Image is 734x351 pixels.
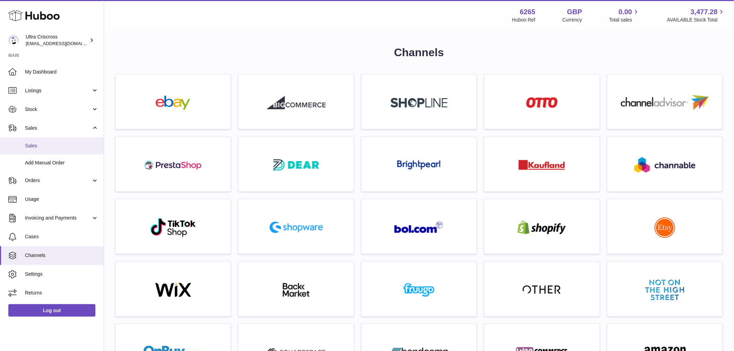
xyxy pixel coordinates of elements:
[397,160,441,170] img: roseta-brightpearl
[144,283,203,297] img: wix
[267,96,326,110] img: roseta-bigcommerce
[567,7,582,17] strong: GBP
[242,78,350,126] a: roseta-bigcommerce
[267,283,326,297] img: backmarket
[609,17,640,23] span: Total sales
[563,17,582,23] div: Currency
[242,140,350,188] a: roseta-dear
[646,280,684,300] img: notonthehighstreet
[25,252,99,259] span: Channels
[523,285,561,295] img: other
[25,290,99,296] span: Returns
[25,87,91,94] span: Listings
[520,7,536,17] strong: 6265
[488,203,596,250] a: shopify
[144,158,203,172] img: roseta-prestashop
[144,96,203,110] img: ebay
[621,95,709,110] img: roseta-channel-advisor
[271,157,321,173] img: roseta-dear
[691,7,718,17] span: 3,477.28
[119,203,227,250] a: roseta-tiktokshop
[519,160,565,170] img: roseta-kaufland
[25,106,91,113] span: Stock
[267,219,326,236] img: roseta-shopware
[488,140,596,188] a: roseta-kaufland
[115,45,723,60] h1: Channels
[242,265,350,313] a: backmarket
[150,217,197,238] img: roseta-tiktokshop
[242,203,350,250] a: roseta-shopware
[394,221,444,233] img: roseta-bol
[526,97,558,108] img: roseta-otto
[365,78,473,126] a: roseta-shopline
[391,98,447,108] img: roseta-shopline
[25,271,99,277] span: Settings
[119,78,227,126] a: ebay
[25,125,91,131] span: Sales
[25,215,91,221] span: Invoicing and Payments
[390,283,449,297] img: fruugo
[512,221,571,234] img: shopify
[25,177,91,184] span: Orders
[611,78,719,126] a: roseta-channel-advisor
[119,140,227,188] a: roseta-prestashop
[25,143,99,149] span: Sales
[119,265,227,313] a: wix
[609,7,640,23] a: 0.00 Total sales
[488,265,596,313] a: other
[25,160,99,166] span: Add Manual Order
[25,69,99,75] span: My Dashboard
[611,140,719,188] a: roseta-channable
[365,203,473,250] a: roseta-bol
[619,7,632,17] span: 0.00
[611,203,719,250] a: roseta-etsy
[655,217,675,238] img: roseta-etsy
[25,233,99,240] span: Cases
[8,304,95,317] a: Log out
[365,265,473,313] a: fruugo
[667,7,726,23] a: 3,477.28 AVAILABLE Stock Total
[365,140,473,188] a: roseta-brightpearl
[8,35,19,45] img: internalAdmin-6265@internal.huboo.com
[634,157,695,173] img: roseta-channable
[26,34,88,47] div: Ultra Criscross
[488,78,596,126] a: roseta-otto
[26,41,102,46] span: [EMAIL_ADDRESS][DOMAIN_NAME]
[512,17,536,23] div: Huboo Ref
[667,17,726,23] span: AVAILABLE Stock Total
[611,265,719,313] a: notonthehighstreet
[25,196,99,203] span: Usage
